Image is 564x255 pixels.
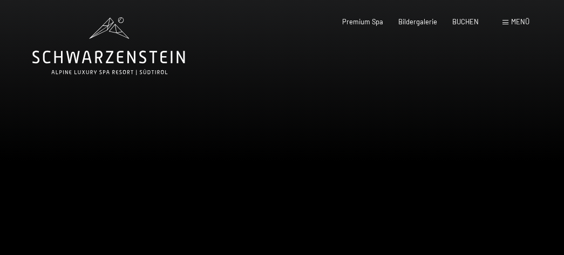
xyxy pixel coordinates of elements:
[398,17,437,26] a: Bildergalerie
[342,17,383,26] a: Premium Spa
[452,17,479,26] a: BUCHEN
[511,17,529,26] span: Menü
